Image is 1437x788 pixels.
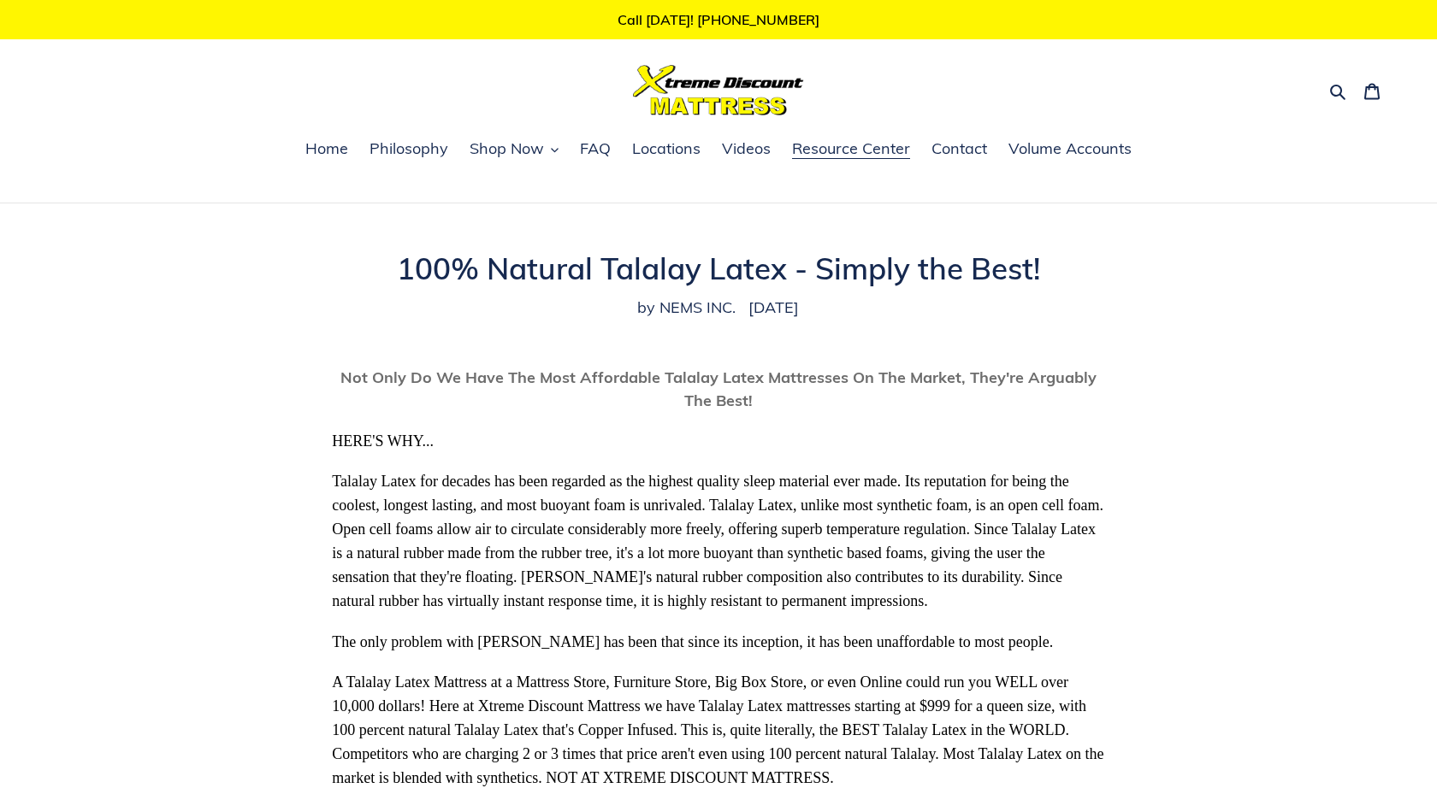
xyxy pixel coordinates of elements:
[580,138,611,159] span: FAQ
[1008,138,1132,159] span: Volume Accounts
[332,673,1103,786] span: A Talalay Latex Mattress at a Mattress Store, Furniture Store, Big Box Store, or even Online coul...
[332,473,1103,609] span: Talalay Latex for decades has been regarded as the highest quality sleep material ever made. Its ...
[461,137,567,162] button: Shop Now
[624,137,709,162] a: Locations
[748,297,799,317] time: [DATE]
[470,138,544,159] span: Shop Now
[1000,137,1140,162] a: Volume Accounts
[713,137,779,162] a: Videos
[633,65,804,115] img: Xtreme Discount Mattress
[332,250,1104,286] h1: 100% Natural Talalay Latex - Simply the Best!
[792,138,910,159] span: Resource Center
[361,137,457,162] a: Philosophy
[722,138,771,159] span: Videos
[632,138,701,159] span: Locations
[340,368,1097,410] b: Not Only Do We Have The Most Affordable Talalay Latex Mattresses On The Market, They're Arguably ...
[784,137,919,162] a: Resource Center
[305,138,348,159] span: Home
[332,633,1053,650] span: The only problem with [PERSON_NAME] has been that since its inception, it has been unaffordable t...
[931,138,987,159] span: Contact
[923,137,996,162] a: Contact
[370,138,448,159] span: Philosophy
[332,432,434,450] span: HERE'S WHY...
[297,137,357,162] a: Home
[571,137,619,162] a: FAQ
[637,296,736,319] span: by NEMS INC.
